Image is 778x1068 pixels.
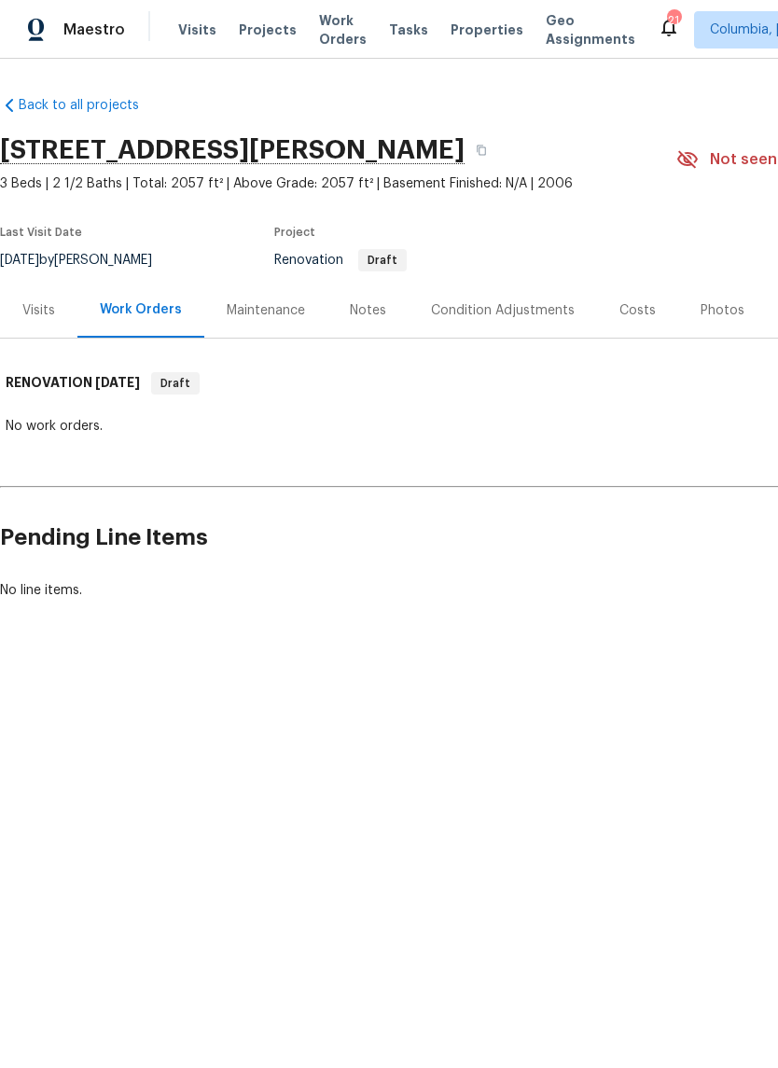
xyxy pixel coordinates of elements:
span: Visits [178,21,216,39]
div: Notes [350,301,386,320]
span: Projects [239,21,297,39]
span: Tasks [389,23,428,36]
span: Draft [360,255,405,266]
h6: RENOVATION [6,372,140,395]
div: Maintenance [227,301,305,320]
span: Work Orders [319,11,367,49]
span: Draft [153,374,198,393]
button: Copy Address [465,133,498,167]
div: 21 [667,11,680,30]
span: Properties [451,21,523,39]
span: Project [274,227,315,238]
div: Condition Adjustments [431,301,575,320]
span: Maestro [63,21,125,39]
div: Work Orders [100,300,182,319]
span: Renovation [274,254,407,267]
span: [DATE] [95,376,140,389]
span: Geo Assignments [546,11,635,49]
div: Photos [701,301,744,320]
div: Visits [22,301,55,320]
div: Costs [619,301,656,320]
